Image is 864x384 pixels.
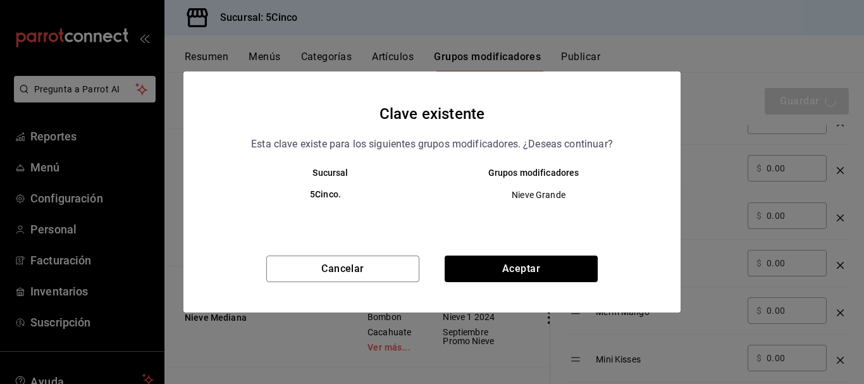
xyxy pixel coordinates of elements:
h6: 5Cinco. [229,188,422,202]
p: Esta clave existe para los siguientes grupos modificadores. ¿Deseas continuar? [251,136,613,152]
button: Aceptar [445,256,598,282]
th: Sucursal [209,168,432,178]
h4: Clave existente [380,102,484,126]
button: Cancelar [266,256,419,282]
span: Nieve Grande [443,189,634,201]
th: Grupos modificadores [432,168,655,178]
